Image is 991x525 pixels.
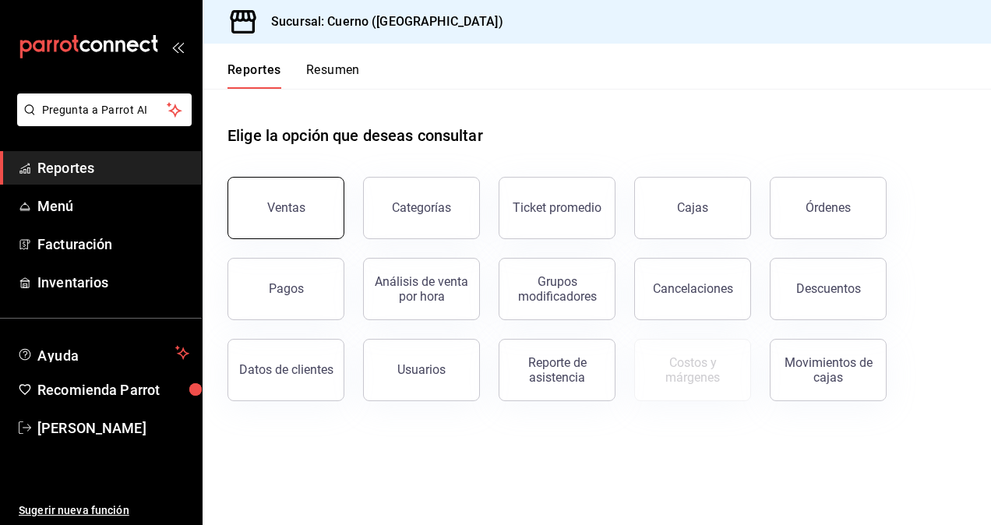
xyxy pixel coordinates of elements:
button: Pagos [227,258,344,320]
div: Usuarios [397,362,446,377]
div: Cancelaciones [653,281,733,296]
a: Cajas [634,177,751,239]
a: Pregunta a Parrot AI [11,113,192,129]
div: Datos de clientes [239,362,333,377]
span: Facturación [37,234,189,255]
button: Movimientos de cajas [770,339,887,401]
span: Menú [37,196,189,217]
button: open_drawer_menu [171,41,184,53]
span: [PERSON_NAME] [37,418,189,439]
button: Ticket promedio [499,177,615,239]
span: Recomienda Parrot [37,379,189,400]
div: Categorías [392,200,451,215]
button: Contrata inventarios para ver este reporte [634,339,751,401]
button: Reporte de asistencia [499,339,615,401]
div: Ventas [267,200,305,215]
button: Resumen [306,62,360,89]
h1: Elige la opción que deseas consultar [227,124,483,147]
button: Órdenes [770,177,887,239]
div: Grupos modificadores [509,274,605,304]
h3: Sucursal: Cuerno ([GEOGRAPHIC_DATA]) [259,12,503,31]
button: Cancelaciones [634,258,751,320]
div: Movimientos de cajas [780,355,876,385]
button: Categorías [363,177,480,239]
span: Pregunta a Parrot AI [42,102,168,118]
span: Reportes [37,157,189,178]
div: Análisis de venta por hora [373,274,470,304]
button: Descuentos [770,258,887,320]
div: Costos y márgenes [644,355,741,385]
button: Ventas [227,177,344,239]
div: Descuentos [796,281,861,296]
div: navigation tabs [227,62,360,89]
div: Órdenes [806,200,851,215]
span: Sugerir nueva función [19,502,189,519]
button: Usuarios [363,339,480,401]
div: Pagos [269,281,304,296]
button: Grupos modificadores [499,258,615,320]
div: Ticket promedio [513,200,601,215]
button: Pregunta a Parrot AI [17,93,192,126]
div: Reporte de asistencia [509,355,605,385]
button: Datos de clientes [227,339,344,401]
button: Análisis de venta por hora [363,258,480,320]
div: Cajas [677,199,709,217]
button: Reportes [227,62,281,89]
span: Ayuda [37,344,169,362]
span: Inventarios [37,272,189,293]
